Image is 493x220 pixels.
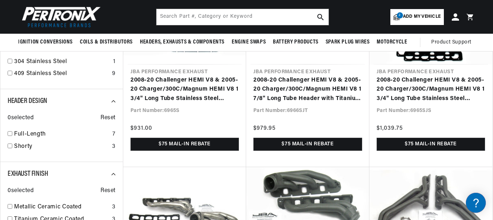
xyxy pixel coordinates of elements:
[100,186,116,196] span: Reset
[130,76,239,104] a: 2008-20 Challenger HEMI V8 & 2005-20 Charger/300C/Magnum HEMI V8 1 3/4" Long Tube Stainless Steel...
[431,38,471,46] span: Product Support
[8,97,47,105] span: Header Design
[8,186,34,196] span: 0 selected
[431,34,475,51] summary: Product Support
[14,57,110,67] a: 304 Stainless Steel
[14,203,109,212] a: Metallic Ceramic Coated
[18,34,76,51] summary: Ignition Conversions
[112,130,116,139] div: 7
[269,34,322,51] summary: Battery Products
[112,69,116,79] div: 9
[326,38,370,46] span: Spark Plug Wires
[322,34,373,51] summary: Spark Plug Wires
[390,9,444,25] a: 2Add my vehicle
[377,38,407,46] span: Motorcycle
[228,34,269,51] summary: Engine Swaps
[100,113,116,123] span: Reset
[76,34,136,51] summary: Coils & Distributors
[273,38,318,46] span: Battery Products
[8,170,48,178] span: Exhaust Finish
[112,203,116,212] div: 3
[14,130,110,139] a: Full-Length
[373,34,411,51] summary: Motorcycle
[80,38,133,46] span: Coils & Distributors
[18,38,73,46] span: Ignition Conversions
[403,13,441,20] span: Add my vehicle
[313,9,329,25] button: search button
[232,38,266,46] span: Engine Swaps
[113,57,116,67] div: 1
[253,76,362,104] a: 2008-20 Challenger HEMI V8 & 2005-20 Charger/300C/Magnum HEMI V8 1 7/8" Long Tube Header with Tit...
[140,38,224,46] span: Headers, Exhausts & Components
[397,12,403,18] span: 2
[136,34,228,51] summary: Headers, Exhausts & Components
[14,142,109,151] a: Shorty
[377,76,485,104] a: 2008-20 Challenger HEMI V8 & 2005-20 Charger/300C/Magnum HEMI V8 1 3/4" Long Tube Stainless Steel...
[157,9,329,25] input: Search Part #, Category or Keyword
[8,113,34,123] span: 0 selected
[18,4,101,29] img: Pertronix
[112,142,116,151] div: 3
[14,69,109,79] a: 409 Stainless Steel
